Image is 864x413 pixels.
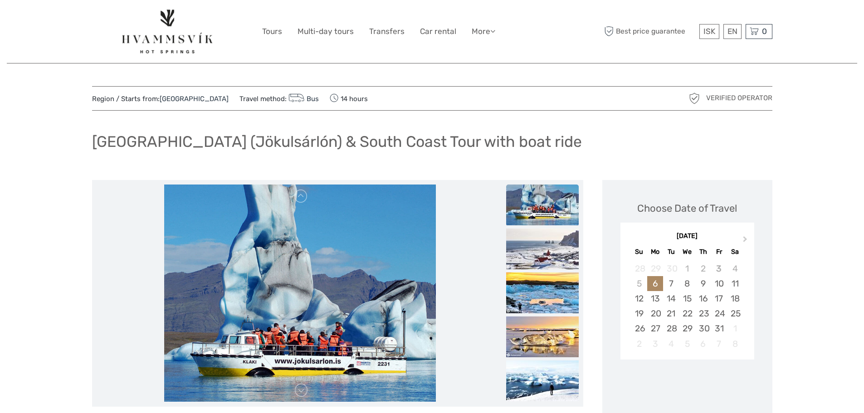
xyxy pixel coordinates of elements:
[506,272,579,313] img: ac4ccb3dea4a49fc8d3d54b9d2dfe35f_slider_thumbnail.jpeg
[679,276,695,291] div: Choose Wednesday, October 8th, 2025
[330,92,368,105] span: 14 hours
[92,132,582,151] h1: [GEOGRAPHIC_DATA] (Jökulsárlón) & South Coast Tour with boat ride
[711,291,727,306] div: Choose Friday, October 17th, 2025
[679,246,695,258] div: We
[684,383,690,389] div: Loading...
[631,321,647,336] div: Choose Sunday, October 26th, 2025
[647,276,663,291] div: Choose Monday, October 6th, 2025
[663,336,679,351] div: Not available Tuesday, November 4th, 2025
[706,93,772,103] span: Verified Operator
[679,261,695,276] div: Not available Wednesday, October 1st, 2025
[695,261,711,276] div: Not available Thursday, October 2nd, 2025
[679,306,695,321] div: Choose Wednesday, October 22nd, 2025
[679,291,695,306] div: Choose Wednesday, October 15th, 2025
[631,261,647,276] div: Not available Sunday, September 28th, 2025
[631,306,647,321] div: Choose Sunday, October 19th, 2025
[695,336,711,351] div: Not available Thursday, November 6th, 2025
[631,276,647,291] div: Not available Sunday, October 5th, 2025
[727,336,743,351] div: Not available Saturday, November 8th, 2025
[711,261,727,276] div: Not available Friday, October 3rd, 2025
[287,95,319,103] a: Bus
[727,291,743,306] div: Choose Saturday, October 18th, 2025
[687,91,702,106] img: verified_operator_grey_128.png
[647,306,663,321] div: Choose Monday, October 20th, 2025
[727,246,743,258] div: Sa
[679,321,695,336] div: Choose Wednesday, October 29th, 2025
[620,232,754,241] div: [DATE]
[723,24,742,39] div: EN
[727,321,743,336] div: Not available Saturday, November 1st, 2025
[262,25,282,38] a: Tours
[663,246,679,258] div: Tu
[711,336,727,351] div: Not available Friday, November 7th, 2025
[727,276,743,291] div: Choose Saturday, October 11th, 2025
[647,246,663,258] div: Mo
[506,360,579,401] img: fe6d9d2ec3144a9fbb1c7f71f2032b79_slider_thumbnail.jpeg
[711,321,727,336] div: Choose Friday, October 31st, 2025
[711,276,727,291] div: Choose Friday, October 10th, 2025
[695,306,711,321] div: Choose Thursday, October 23rd, 2025
[239,92,319,105] span: Travel method:
[298,25,354,38] a: Multi-day tours
[695,246,711,258] div: Th
[637,201,737,215] div: Choose Date of Travel
[695,276,711,291] div: Choose Thursday, October 9th, 2025
[631,246,647,258] div: Su
[663,321,679,336] div: Choose Tuesday, October 28th, 2025
[727,306,743,321] div: Choose Saturday, October 25th, 2025
[506,185,579,225] img: c8ccca422ccb4983a468704013421b37_slider_thumbnail.jpeg
[761,27,768,36] span: 0
[506,228,579,269] img: 4ca92f2c598c4aac8a79a6ed5dc2972c_slider_thumbnail.jpeg
[703,27,715,36] span: ISK
[506,316,579,357] img: ba84644887de47f490897ebfbe16a73b_slider_thumbnail.jpeg
[711,246,727,258] div: Fr
[647,261,663,276] div: Not available Monday, September 29th, 2025
[663,291,679,306] div: Choose Tuesday, October 14th, 2025
[647,291,663,306] div: Choose Monday, October 13th, 2025
[164,185,436,402] img: c8ccca422ccb4983a468704013421b37_main_slider.jpeg
[711,306,727,321] div: Choose Friday, October 24th, 2025
[679,336,695,351] div: Not available Wednesday, November 5th, 2025
[663,276,679,291] div: Choose Tuesday, October 7th, 2025
[663,306,679,321] div: Choose Tuesday, October 21st, 2025
[739,234,753,248] button: Next Month
[602,24,697,39] span: Best price guarantee
[631,291,647,306] div: Choose Sunday, October 12th, 2025
[120,7,215,56] img: 3060-fc9f4620-2ca8-4157-96cf-ff9fd7402a81_logo_big.png
[369,25,405,38] a: Transfers
[727,261,743,276] div: Not available Saturday, October 4th, 2025
[663,261,679,276] div: Not available Tuesday, September 30th, 2025
[695,291,711,306] div: Choose Thursday, October 16th, 2025
[160,95,229,103] a: [GEOGRAPHIC_DATA]
[695,321,711,336] div: Choose Thursday, October 30th, 2025
[647,336,663,351] div: Not available Monday, November 3rd, 2025
[631,336,647,351] div: Not available Sunday, November 2nd, 2025
[472,25,495,38] a: More
[420,25,456,38] a: Car rental
[623,261,751,351] div: month 2025-10
[92,94,229,104] span: Region / Starts from:
[647,321,663,336] div: Choose Monday, October 27th, 2025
